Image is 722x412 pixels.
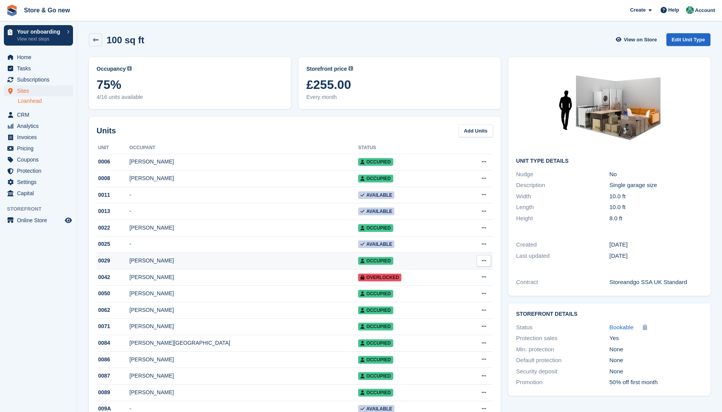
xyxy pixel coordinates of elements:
[4,132,73,143] a: menu
[97,388,129,397] div: 0089
[129,203,358,220] td: -
[516,214,609,223] div: Height
[306,65,347,73] span: Storefront price
[17,36,63,43] p: View next steps
[129,158,358,166] div: [PERSON_NAME]
[668,6,679,14] span: Help
[358,356,393,364] span: Occupied
[97,158,129,166] div: 0006
[4,52,73,63] a: menu
[358,339,393,347] span: Occupied
[358,224,393,232] span: Occupied
[97,339,129,347] div: 0084
[610,170,703,179] div: No
[516,181,609,190] div: Description
[97,142,129,154] th: Unit
[4,85,73,96] a: menu
[610,367,703,376] div: None
[129,339,358,347] div: [PERSON_NAME][GEOGRAPHIC_DATA]
[17,63,63,74] span: Tasks
[17,121,63,131] span: Analytics
[516,378,609,387] div: Promotion
[17,177,63,187] span: Settings
[610,181,703,190] div: Single garage size
[97,125,116,136] h2: Units
[610,203,703,212] div: 10.0 ft
[358,306,393,314] span: Occupied
[306,78,493,92] span: £255.00
[97,224,129,232] div: 0022
[4,154,73,165] a: menu
[17,154,63,165] span: Coupons
[6,5,18,16] img: stora-icon-8386f47178a22dfd0bd8f6a31ec36ba5ce8667c1dd55bd0f319d3a0aa187defe.svg
[358,290,393,298] span: Occupied
[129,236,358,253] td: -
[516,240,609,249] div: Created
[516,356,609,365] div: Default protection
[129,174,358,182] div: [PERSON_NAME]
[129,372,358,380] div: [PERSON_NAME]
[610,214,703,223] div: 8.0 ft
[516,203,609,212] div: Length
[129,142,358,154] th: Occupant
[17,188,63,199] span: Capital
[516,192,609,201] div: Width
[358,175,393,182] span: Occupied
[97,78,283,92] span: 75%
[610,252,703,260] div: [DATE]
[610,192,703,201] div: 10.0 ft
[4,165,73,176] a: menu
[358,274,401,281] span: Overlocked
[516,311,703,317] h2: Storefront Details
[97,65,126,73] span: Occupancy
[129,289,358,298] div: [PERSON_NAME]
[358,372,393,380] span: Occupied
[4,215,73,226] a: menu
[129,224,358,232] div: [PERSON_NAME]
[129,306,358,314] div: [PERSON_NAME]
[97,273,129,281] div: 0042
[97,356,129,364] div: 0086
[552,65,668,152] img: 100-sqft-unit.jpg
[615,33,660,46] a: View on Store
[21,4,73,17] a: Store & Go new
[64,216,73,225] a: Preview store
[18,97,73,105] a: Loanhead
[358,323,393,330] span: Occupied
[306,93,493,101] span: Every month
[459,124,493,137] a: Add Units
[4,74,73,85] a: menu
[610,323,634,332] a: Bookable
[610,240,703,249] div: [DATE]
[610,378,703,387] div: 50% off first month
[17,109,63,120] span: CRM
[129,322,358,330] div: [PERSON_NAME]
[358,257,393,265] span: Occupied
[358,158,393,166] span: Occupied
[97,174,129,182] div: 0008
[17,29,63,34] p: Your onboarding
[516,345,609,354] div: Min. protection
[516,334,609,343] div: Protection sales
[610,345,703,354] div: None
[358,142,456,154] th: Status
[17,52,63,63] span: Home
[107,35,144,45] h2: 100 sq ft
[97,240,129,248] div: 0025
[516,158,703,164] h2: Unit Type details
[695,7,715,14] span: Account
[97,207,129,215] div: 0013
[610,334,703,343] div: Yes
[129,356,358,364] div: [PERSON_NAME]
[516,323,609,332] div: Status
[516,278,609,287] div: Contract
[516,367,609,376] div: Security deposit
[610,356,703,365] div: None
[4,143,73,154] a: menu
[17,85,63,96] span: Sites
[97,191,129,199] div: 0011
[17,165,63,176] span: Protection
[97,257,129,265] div: 0029
[358,208,394,215] span: Available
[630,6,646,14] span: Create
